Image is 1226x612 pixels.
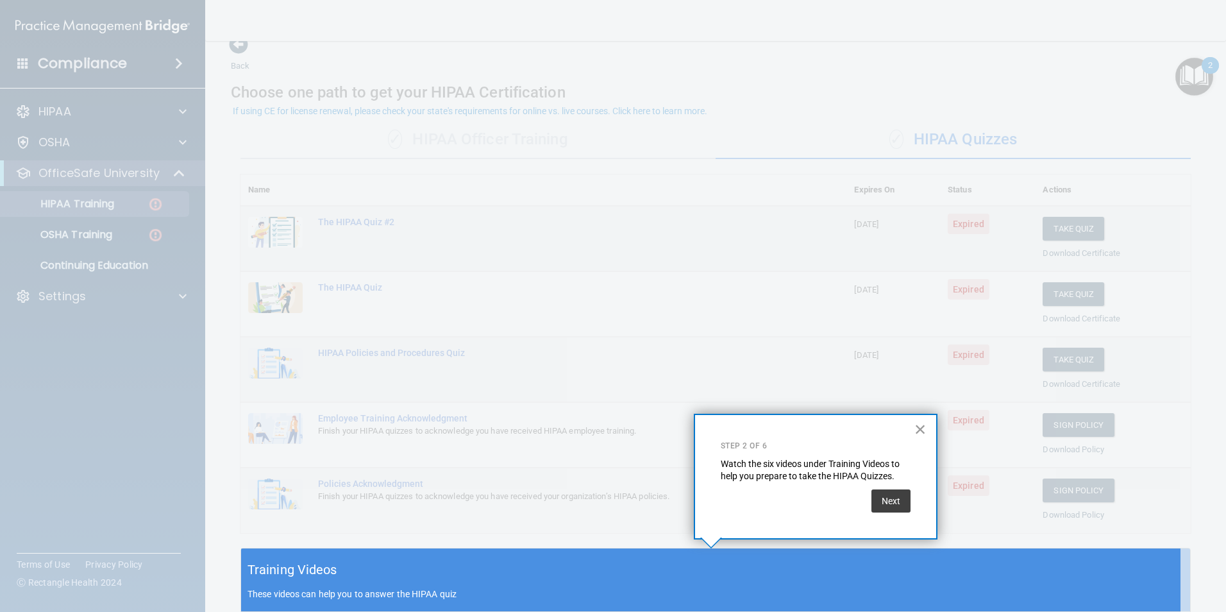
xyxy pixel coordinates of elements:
[248,559,337,581] h5: Training Videos
[871,489,911,513] button: Next
[721,441,911,452] p: Step 2 of 6
[721,458,911,483] p: Watch the six videos under Training Videos to help you prepare to take the HIPAA Quizzes.
[914,419,927,439] button: Close
[248,589,1184,599] p: These videos can help you to answer the HIPAA quiz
